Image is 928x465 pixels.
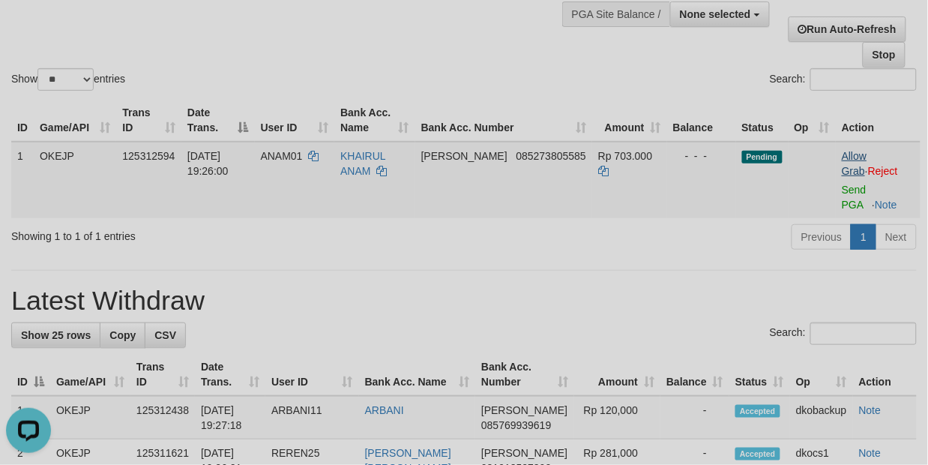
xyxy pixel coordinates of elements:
[742,151,783,163] span: Pending
[876,224,917,250] a: Next
[853,353,917,396] th: Action
[598,150,652,162] span: Rp 703.000
[50,353,130,396] th: Game/API: activate to sort column ascending
[842,184,867,211] a: Send PGA
[11,322,100,348] a: Show 25 rows
[100,322,145,348] a: Copy
[11,142,34,218] td: 1
[836,99,921,142] th: Action
[859,447,882,459] a: Note
[574,353,660,396] th: Amount: activate to sort column ascending
[11,396,50,439] td: 1
[181,99,255,142] th: Date Trans.: activate to sort column descending
[667,99,736,142] th: Balance
[670,1,770,27] button: None selected
[660,396,729,439] td: -
[736,99,789,142] th: Status
[481,447,567,459] span: [PERSON_NAME]
[842,150,868,177] span: ·
[359,353,475,396] th: Bank Acc. Name: activate to sort column ascending
[265,396,359,439] td: ARBANI11
[574,396,660,439] td: Rp 120,000
[255,99,335,142] th: User ID: activate to sort column ascending
[792,224,852,250] a: Previous
[130,353,195,396] th: Trans ID: activate to sort column ascending
[37,68,94,91] select: Showentries
[130,396,195,439] td: 125312438
[11,286,917,316] h1: Latest Withdraw
[859,404,882,416] a: Note
[415,99,592,142] th: Bank Acc. Number: activate to sort column ascending
[770,322,917,345] label: Search:
[592,99,667,142] th: Amount: activate to sort column ascending
[340,150,385,177] a: KHAIRUL ANAM
[11,353,50,396] th: ID: activate to sort column descending
[789,99,837,142] th: Op: activate to sort column ascending
[790,396,853,439] td: dkobackup
[842,150,867,177] a: Allow Grab
[195,396,265,439] td: [DATE] 19:27:18
[729,353,790,396] th: Status: activate to sort column ascending
[421,150,507,162] span: [PERSON_NAME]
[145,322,186,348] a: CSV
[265,353,359,396] th: User ID: activate to sort column ascending
[810,322,917,345] input: Search:
[6,6,51,51] button: Open LiveChat chat widget
[34,142,116,218] td: OKEJP
[562,1,670,27] div: PGA Site Balance /
[735,448,780,460] span: Accepted
[735,405,780,418] span: Accepted
[863,42,906,67] a: Stop
[334,99,415,142] th: Bank Acc. Name: activate to sort column ascending
[475,353,574,396] th: Bank Acc. Number: activate to sort column ascending
[660,353,729,396] th: Balance: activate to sort column ascending
[868,165,898,177] a: Reject
[790,353,853,396] th: Op: activate to sort column ascending
[851,224,876,250] a: 1
[261,150,303,162] span: ANAM01
[11,68,125,91] label: Show entries
[34,99,116,142] th: Game/API: activate to sort column ascending
[810,68,917,91] input: Search:
[789,16,906,42] a: Run Auto-Refresh
[875,199,897,211] a: Note
[673,148,730,163] div: - - -
[21,329,91,341] span: Show 25 rows
[481,404,567,416] span: [PERSON_NAME]
[116,99,181,142] th: Trans ID: activate to sort column ascending
[154,329,176,341] span: CSV
[836,142,921,218] td: ·
[516,150,586,162] span: Copy 085273805585 to clipboard
[11,223,376,244] div: Showing 1 to 1 of 1 entries
[365,404,404,416] a: ARBANI
[11,99,34,142] th: ID
[680,8,751,20] span: None selected
[187,150,229,177] span: [DATE] 19:26:00
[109,329,136,341] span: Copy
[770,68,917,91] label: Search:
[195,353,265,396] th: Date Trans.: activate to sort column ascending
[50,396,130,439] td: OKEJP
[481,419,551,431] span: Copy 085769939619 to clipboard
[122,150,175,162] span: 125312594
